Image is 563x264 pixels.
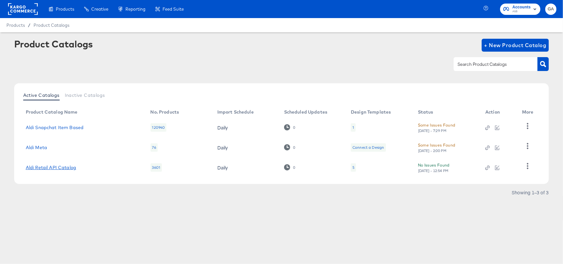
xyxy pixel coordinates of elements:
[6,23,25,28] span: Products
[212,117,279,137] td: Daily
[65,93,105,98] span: Inactive Catalogs
[517,107,541,117] th: More
[418,142,455,148] div: Some Issues Found
[351,143,386,152] div: Connect a Design
[512,9,531,14] span: Aldi
[284,124,295,130] div: 0
[34,23,69,28] a: Product Catalogs
[284,109,328,115] div: Scheduled Updates
[26,165,76,170] a: Aldi Retail API Catalog
[480,107,517,117] th: Action
[217,109,254,115] div: Import Schedule
[351,163,356,172] div: 5
[418,128,447,133] div: [DATE] - 7:29 PM
[26,145,47,150] a: Aldi Meta
[151,143,158,152] div: 76
[352,165,354,170] div: 5
[151,163,162,172] div: 3601
[23,93,60,98] span: Active Catalogs
[484,41,547,50] span: + New Product Catalog
[456,61,525,68] input: Search Product Catalogs
[500,4,540,15] button: AccountsAldi
[293,125,295,130] div: 0
[212,137,279,157] td: Daily
[151,123,167,132] div: 120940
[163,6,184,12] span: Feed Suite
[26,109,78,115] div: Product Catalog Name
[284,144,295,150] div: 0
[56,6,74,12] span: Products
[293,145,295,150] div: 0
[418,122,455,133] button: Some Issues Found[DATE] - 7:29 PM
[418,148,447,153] div: [DATE] - 2:00 PM
[25,23,34,28] span: /
[151,109,179,115] div: No. Products
[512,4,531,11] span: Accounts
[212,157,279,178] td: Daily
[418,122,455,128] div: Some Issues Found
[545,4,557,15] button: GA
[413,107,480,117] th: Status
[91,6,108,12] span: Creative
[26,125,84,130] a: Aldi Snapchat Item Based
[352,145,384,150] div: Connect a Design
[351,123,356,132] div: 1
[482,39,549,52] button: + New Product Catalog
[293,165,295,170] div: 0
[418,142,455,153] button: Some Issues Found[DATE] - 2:00 PM
[351,109,391,115] div: Design Templates
[14,39,93,49] div: Product Catalogs
[511,190,549,195] div: Showing 1–3 of 3
[548,5,554,13] span: GA
[284,164,295,170] div: 0
[125,6,145,12] span: Reporting
[352,125,354,130] div: 1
